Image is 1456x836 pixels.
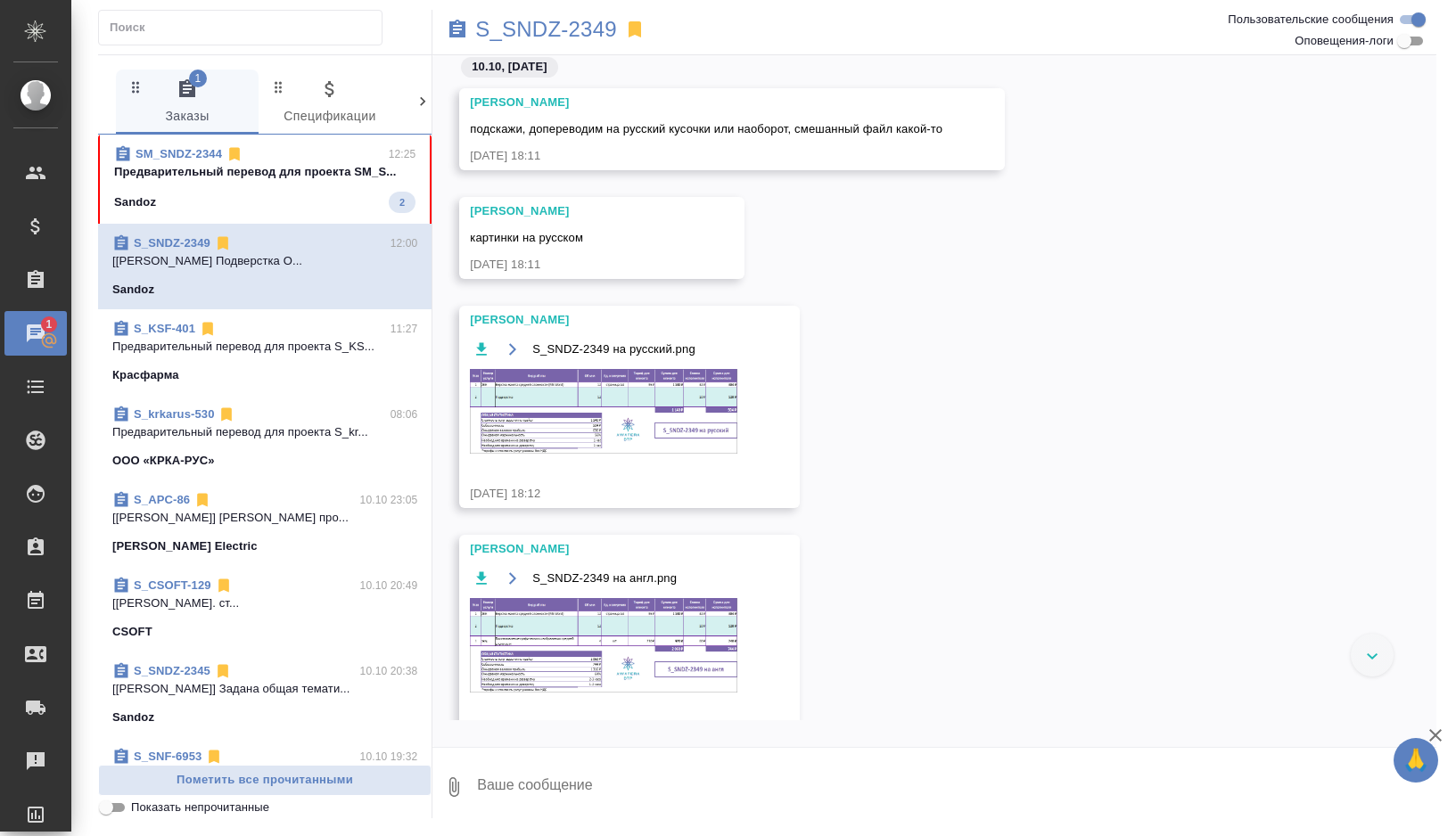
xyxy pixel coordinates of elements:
svg: Отписаться [193,491,211,509]
span: Пометить все прочитанными [108,770,422,791]
a: S_krkarus-530 [134,407,214,421]
div: S_KSF-40111:27Предварительный перевод для проекта S_KS...Красфарма [98,309,432,395]
svg: Отписаться [205,748,223,766]
p: 10.10 19:32 [360,748,418,766]
p: 11:27 [391,320,418,338]
a: S_SNDZ-2345 [134,664,210,677]
p: [[PERSON_NAME] Подверстка О... [112,252,417,270]
button: Пометить все прочитанными [98,765,432,796]
button: Скачать [470,567,492,589]
a: SM_SNDZ-2344 [136,147,222,160]
span: 2 [389,193,415,211]
p: 08:06 [391,406,418,423]
button: Скачать [470,338,492,360]
p: 10.10, [DATE] [472,58,547,76]
div: S_CSOFT-12910.10 20:49[[PERSON_NAME]. ст...CSOFT [98,566,432,652]
p: 10.10 23:05 [360,491,418,509]
span: Оповещения-логи [1295,32,1394,50]
div: [PERSON_NAME] [470,94,942,111]
span: S_SNDZ-2349 на англ.png [532,570,677,587]
svg: Отписаться [214,662,232,680]
a: S_SNDZ-2349 [134,236,210,250]
p: [[PERSON_NAME]] [PERSON_NAME] про... [112,509,417,527]
img: S_SNDZ-2349 на англ.png [470,598,737,693]
svg: Зажми и перетащи, чтобы поменять порядок вкладок [270,78,287,95]
p: 10.10 20:49 [360,577,418,594]
p: Красфарма [112,366,179,384]
p: Sandoz [114,193,156,211]
svg: Отписаться [214,234,232,252]
svg: Отписаться [199,320,217,338]
div: S_krkarus-53008:06Предварительный перевод для проекта S_kr...ООО «КРКА-РУС» [98,395,432,480]
span: 1 [35,316,62,333]
div: [DATE] 18:11 [470,256,682,274]
p: Предварительный перевод для проекта S_kr... [112,423,417,441]
a: S_KSF-401 [134,322,195,335]
svg: Отписаться [226,145,243,163]
a: S_APC-86 [134,493,190,506]
span: Пользовательские сообщения [1228,11,1394,29]
span: S_SNDZ-2349 на русский.png [532,340,695,358]
div: S_SNF-695310.10 19:32забрала, спасибо)Sanofi [98,737,432,823]
span: Клиенты [412,78,533,127]
a: S_CSOFT-129 [134,578,211,592]
button: Открыть на драйве [501,338,523,360]
a: S_SNF-6953 [134,750,202,763]
span: картинки на русском [470,231,583,244]
p: [[PERSON_NAME]] Задана общая темати... [112,680,417,698]
p: 10.10 20:38 [360,662,418,680]
button: Открыть на драйве [501,567,523,589]
div: S_SNDZ-234510.10 20:38[[PERSON_NAME]] Задана общая темати...Sandoz [98,652,432,737]
p: Sandoz [112,281,154,299]
svg: Отписаться [218,406,235,423]
span: Показать непрочитанные [131,799,269,816]
span: Спецификации [269,78,391,127]
p: [PERSON_NAME] Electric [112,537,258,555]
span: 1 [189,70,207,87]
div: S_SNDZ-234912:00[[PERSON_NAME] Подверстка О...Sandoz [98,224,432,309]
p: 12:25 [389,145,416,163]
span: подскажи, допереводим на русский кусочки или наоборот, смешанный файл какой-то [470,122,942,135]
a: S_SNDZ-2349 [475,20,617,38]
span: 🙏 [1401,742,1431,779]
p: Sandoz [112,709,154,726]
a: 1 [4,311,67,356]
div: SM_SNDZ-234412:25Предварительный перевод для проекта SM_S...Sandoz2 [98,135,432,224]
div: [PERSON_NAME] [470,311,737,329]
input: Поиск [110,15,382,40]
div: [DATE] 18:11 [470,147,942,165]
p: 12:00 [391,234,418,252]
svg: Зажми и перетащи, чтобы поменять порядок вкладок [413,78,430,95]
span: Заказы [127,78,248,127]
button: 🙏 [1394,738,1438,783]
div: S_APC-8610.10 23:05[[PERSON_NAME]] [PERSON_NAME] про...[PERSON_NAME] Electric [98,480,432,566]
div: [PERSON_NAME] [470,202,682,220]
p: Предварительный перевод для проекта SM_S... [114,163,415,181]
p: CSOFT [112,623,152,641]
div: [PERSON_NAME] [470,540,737,558]
p: [[PERSON_NAME]. ст... [112,594,417,612]
img: S_SNDZ-2349 на русский.png [470,369,737,454]
p: Предварительный перевод для проекта S_KS... [112,338,417,356]
svg: Отписаться [215,577,233,594]
svg: Зажми и перетащи, чтобы поменять порядок вкладок [128,78,144,95]
div: [DATE] 18:12 [470,485,737,503]
p: ООО «КРКА-РУС» [112,452,215,470]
